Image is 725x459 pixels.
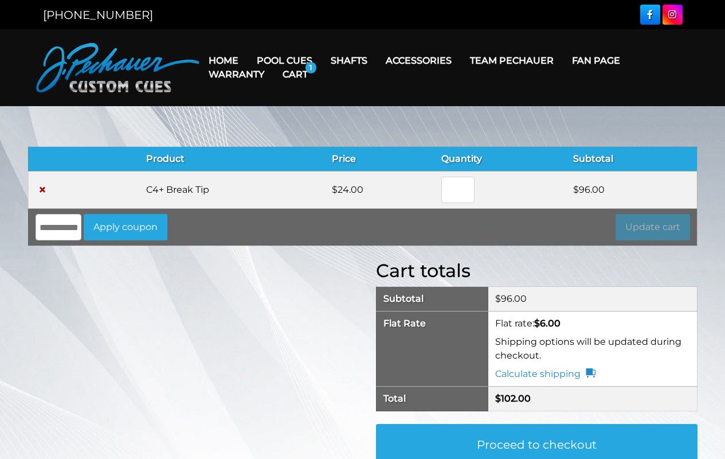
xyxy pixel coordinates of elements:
[376,312,488,387] th: Flat Rate
[616,214,690,240] button: Update cart
[139,147,325,172] th: Product
[376,387,488,411] th: Total
[573,184,579,195] span: $
[495,293,527,304] bdi: 96.00
[495,318,561,329] label: Flat rate:
[332,184,363,195] bdi: 24.00
[43,8,153,22] a: [PHONE_NUMBER]
[461,46,563,75] a: Team Pechauer
[566,147,697,172] th: Subtotal
[563,46,629,75] a: Fan Page
[325,147,434,172] th: Price
[534,318,561,329] bdi: 6.00
[248,46,322,75] a: Pool Cues
[495,393,501,404] span: $
[36,183,49,197] a: Remove C4+ Break Tip from cart
[376,287,488,312] th: Subtotal
[36,43,199,92] img: Pechauer Custom Cues
[434,147,566,172] th: Quantity
[84,214,167,240] button: Apply coupon
[441,177,475,203] input: Product quantity
[199,46,248,75] a: Home
[377,46,461,75] a: Accessories
[322,46,377,75] a: Shafts
[573,184,605,195] bdi: 96.00
[495,335,689,363] p: Shipping options will be updated during checkout.
[199,60,273,89] a: Warranty
[332,184,338,195] span: $
[495,367,595,381] a: Calculate shipping
[495,393,531,404] bdi: 102.00
[273,60,317,89] a: Cart
[376,260,697,282] h2: Cart totals
[534,318,540,329] span: $
[495,293,501,304] span: $
[139,172,325,209] td: C4+ Break Tip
